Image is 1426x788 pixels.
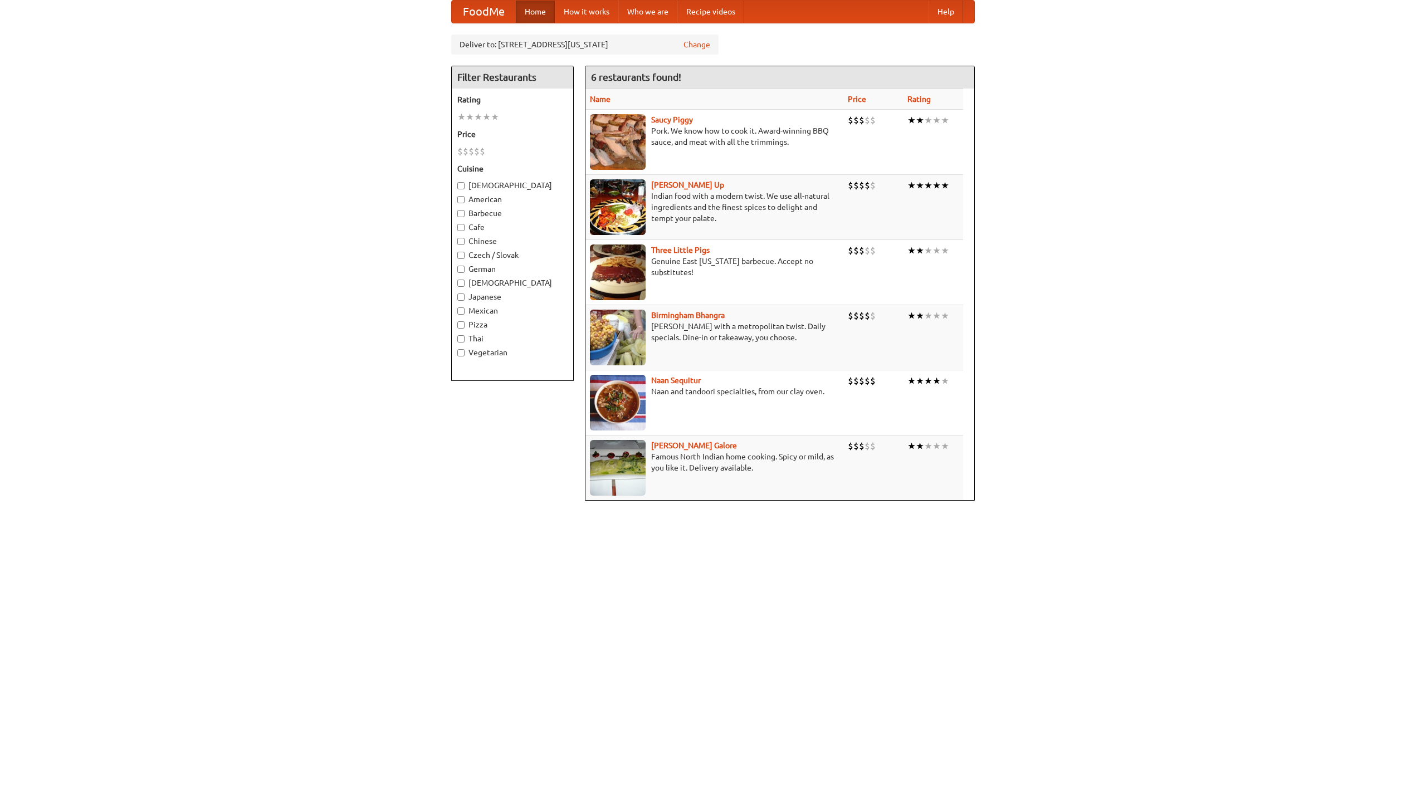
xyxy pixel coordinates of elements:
[457,349,465,356] input: Vegetarian
[859,310,865,322] li: $
[457,129,568,140] h5: Price
[859,440,865,452] li: $
[865,114,870,126] li: $
[651,441,737,450] b: [PERSON_NAME] Galore
[591,72,681,82] ng-pluralize: 6 restaurants found!
[457,333,568,344] label: Thai
[932,310,941,322] li: ★
[457,111,466,123] li: ★
[618,1,677,23] a: Who we are
[848,375,853,387] li: $
[590,310,646,365] img: bhangra.jpg
[916,375,924,387] li: ★
[848,244,853,257] li: $
[651,246,710,254] a: Three Little Pigs
[907,114,916,126] li: ★
[916,114,924,126] li: ★
[452,66,573,89] h4: Filter Restaurants
[457,291,568,302] label: Japanese
[848,179,853,192] li: $
[924,244,932,257] li: ★
[929,1,963,23] a: Help
[457,263,568,275] label: German
[590,95,611,104] a: Name
[480,145,485,158] li: $
[457,293,465,301] input: Japanese
[916,440,924,452] li: ★
[457,222,568,233] label: Cafe
[474,145,480,158] li: $
[457,163,568,174] h5: Cuisine
[865,244,870,257] li: $
[932,244,941,257] li: ★
[907,95,931,104] a: Rating
[590,451,839,473] p: Famous North Indian home cooking. Spicy or mild, as you like it. Delivery available.
[590,244,646,300] img: littlepigs.jpg
[457,196,465,203] input: American
[457,266,465,273] input: German
[859,114,865,126] li: $
[457,236,568,247] label: Chinese
[907,375,916,387] li: ★
[853,310,859,322] li: $
[865,375,870,387] li: $
[651,115,693,124] a: Saucy Piggy
[457,208,568,219] label: Barbecue
[853,244,859,257] li: $
[941,375,949,387] li: ★
[457,307,465,315] input: Mexican
[848,114,853,126] li: $
[870,375,876,387] li: $
[457,321,465,329] input: Pizza
[651,180,724,189] a: [PERSON_NAME] Up
[651,311,725,320] a: Birmingham Bhangra
[457,280,465,287] input: [DEMOGRAPHIC_DATA]
[457,210,465,217] input: Barbecue
[853,440,859,452] li: $
[870,244,876,257] li: $
[590,256,839,278] p: Genuine East [US_STATE] barbecue. Accept no substitutes!
[468,145,474,158] li: $
[457,182,465,189] input: [DEMOGRAPHIC_DATA]
[474,111,482,123] li: ★
[932,375,941,387] li: ★
[865,179,870,192] li: $
[590,440,646,496] img: currygalore.jpg
[457,305,568,316] label: Mexican
[457,335,465,342] input: Thai
[466,111,474,123] li: ★
[859,179,865,192] li: $
[941,179,949,192] li: ★
[870,114,876,126] li: $
[941,310,949,322] li: ★
[916,244,924,257] li: ★
[651,376,701,385] a: Naan Sequitur
[457,252,465,259] input: Czech / Slovak
[924,310,932,322] li: ★
[457,180,568,191] label: [DEMOGRAPHIC_DATA]
[590,190,839,224] p: Indian food with a modern twist. We use all-natural ingredients and the finest spices to delight ...
[516,1,555,23] a: Home
[859,375,865,387] li: $
[865,310,870,322] li: $
[870,179,876,192] li: $
[932,179,941,192] li: ★
[457,277,568,288] label: [DEMOGRAPHIC_DATA]
[590,386,839,397] p: Naan and tandoori specialties, from our clay oven.
[457,249,568,261] label: Czech / Slovak
[853,375,859,387] li: $
[457,319,568,330] label: Pizza
[924,179,932,192] li: ★
[916,179,924,192] li: ★
[859,244,865,257] li: $
[482,111,491,123] li: ★
[941,244,949,257] li: ★
[941,114,949,126] li: ★
[870,440,876,452] li: $
[457,145,463,158] li: $
[853,179,859,192] li: $
[865,440,870,452] li: $
[491,111,499,123] li: ★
